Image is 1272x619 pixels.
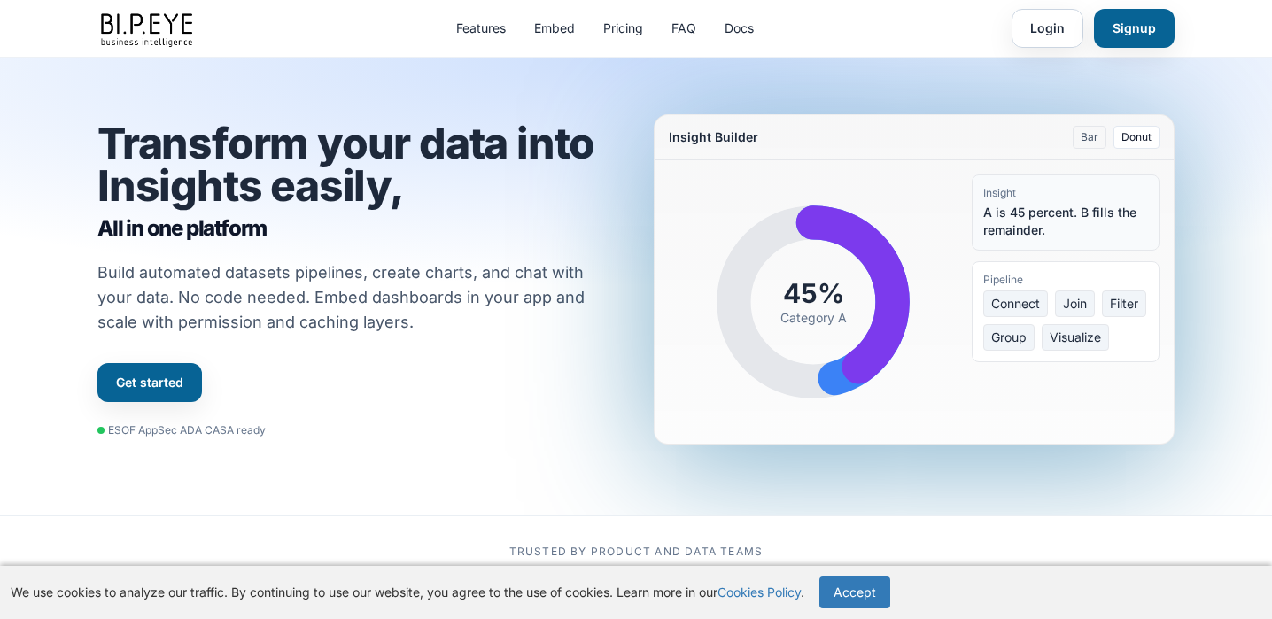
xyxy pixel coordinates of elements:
[97,214,618,243] span: All in one platform
[1042,324,1109,351] span: Visualize
[11,584,804,601] p: We use cookies to analyze our traffic. By continuing to use our website, you agree to the use of ...
[717,584,801,600] a: Cookies Policy
[669,128,758,146] div: Insight Builder
[456,19,506,37] a: Features
[983,186,1148,200] div: Insight
[1073,126,1106,149] button: Bar
[1012,9,1083,48] a: Login
[1113,126,1160,149] button: Donut
[780,309,847,327] div: Category A
[603,19,643,37] a: Pricing
[780,277,847,309] div: 45%
[97,363,202,402] a: Get started
[97,423,266,437] div: ESOF AppSec ADA CASA ready
[97,260,608,335] p: Build automated datasets pipelines, create charts, and chat with your data. No code needed. Embed...
[1102,290,1146,317] span: Filter
[97,545,1175,559] p: Trusted by product and data teams
[983,324,1035,351] span: Group
[97,9,198,49] img: bipeye-logo
[983,204,1148,239] div: A is 45 percent. B fills the remainder.
[671,19,696,37] a: FAQ
[819,576,890,608] button: Accept
[1094,9,1175,48] a: Signup
[983,273,1148,287] div: Pipeline
[97,122,618,243] h1: Transform your data into Insights easily,
[534,19,575,37] a: Embed
[1055,290,1095,317] span: Join
[725,19,754,37] a: Docs
[983,290,1048,317] span: Connect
